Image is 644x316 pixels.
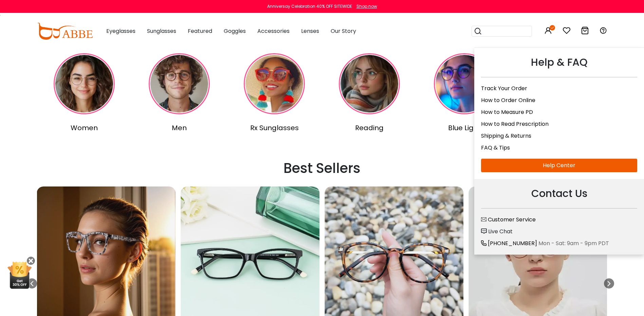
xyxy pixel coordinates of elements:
[257,27,290,35] span: Accessories
[324,53,416,133] a: Reading
[481,84,527,92] a: Track Your Order
[267,3,352,9] div: Anniversay Celebration 40% OFF SITEWIDE
[339,53,400,114] img: Reading
[244,53,305,114] img: Rx Sunglasses
[481,120,549,128] a: How to Read Prescription
[37,160,607,176] h2: Best Sellers
[228,53,320,133] a: Rx Sunglasses
[331,27,356,35] span: Our Story
[481,55,637,77] div: Help & FAQ
[38,53,131,133] a: Women
[481,144,510,152] a: FAQ & Tips
[481,132,531,140] a: Shipping & Returns
[481,96,535,104] a: How to Order Online
[324,123,416,133] div: Reading
[418,123,511,133] div: Blue Light
[604,278,614,289] div: Next slide
[356,3,377,9] div: Shop now
[488,216,536,223] span: Customer Service
[228,123,320,133] div: Rx Sunglasses
[538,239,609,247] span: Mon - Sat: 9am - 9pm PDT
[133,53,225,133] a: Men
[418,53,511,133] a: Blue Light
[106,27,135,35] span: Eyeglasses
[481,108,533,116] a: How to Measure PD
[188,27,212,35] span: Featured
[38,123,131,133] div: Women
[353,3,377,9] a: Shop now
[481,216,536,223] a: Customer Service
[147,27,176,35] span: Sunglasses
[149,53,210,114] img: Men
[481,159,637,172] a: Help Center
[488,228,513,235] span: Live Chat
[37,23,93,40] img: abbeglasses.com
[301,27,319,35] span: Lenses
[7,262,32,289] img: mini welcome offer
[481,186,637,209] div: Contact Us
[488,239,537,247] span: [PHONE_NUMBER]
[54,53,115,114] img: Women
[133,123,225,133] div: Men
[481,239,538,247] a: [PHONE_NUMBER]
[434,53,495,114] img: Blue Light
[224,27,246,35] span: Goggles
